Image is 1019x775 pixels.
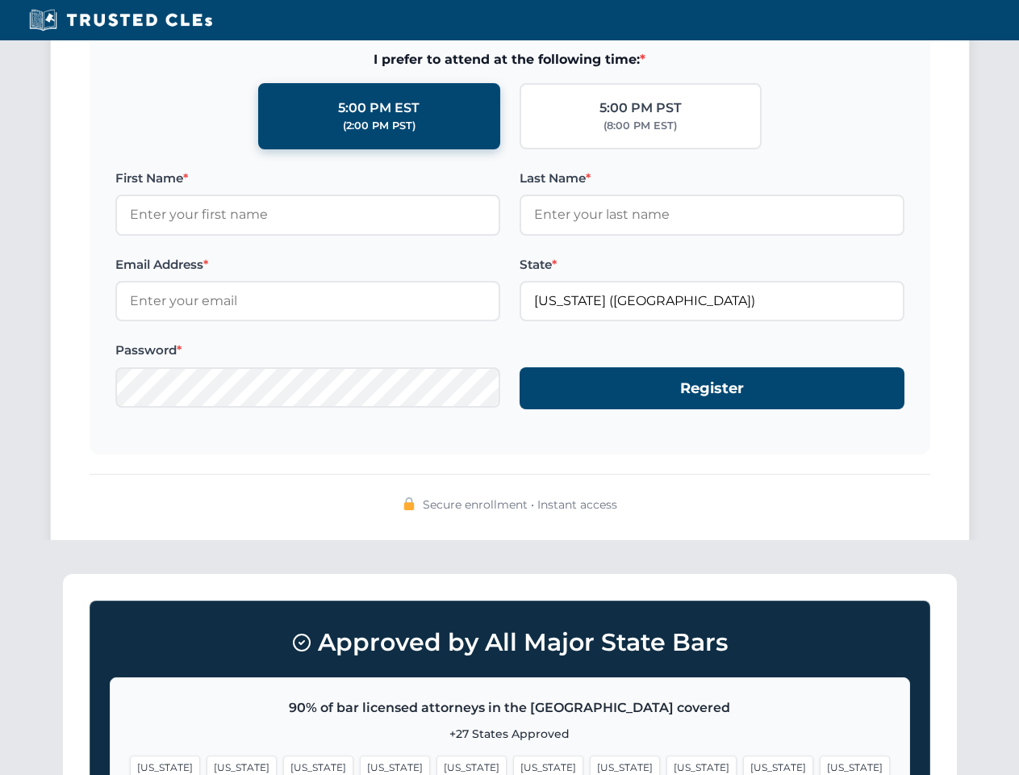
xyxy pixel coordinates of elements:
[599,98,682,119] div: 5:00 PM PST
[130,725,890,743] p: +27 States Approved
[115,49,904,70] span: I prefer to attend at the following time:
[130,697,890,718] p: 90% of bar licensed attorneys in the [GEOGRAPHIC_DATA] covered
[520,367,904,410] button: Register
[520,281,904,321] input: California (CA)
[115,341,500,360] label: Password
[115,281,500,321] input: Enter your email
[338,98,420,119] div: 5:00 PM EST
[520,195,904,235] input: Enter your last name
[403,497,416,510] img: 🔒
[115,195,500,235] input: Enter your first name
[115,255,500,274] label: Email Address
[520,169,904,188] label: Last Name
[343,118,416,134] div: (2:00 PM PST)
[423,496,617,513] span: Secure enrollment • Instant access
[115,169,500,188] label: First Name
[24,8,217,32] img: Trusted CLEs
[520,255,904,274] label: State
[603,118,677,134] div: (8:00 PM EST)
[110,621,910,664] h3: Approved by All Major State Bars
